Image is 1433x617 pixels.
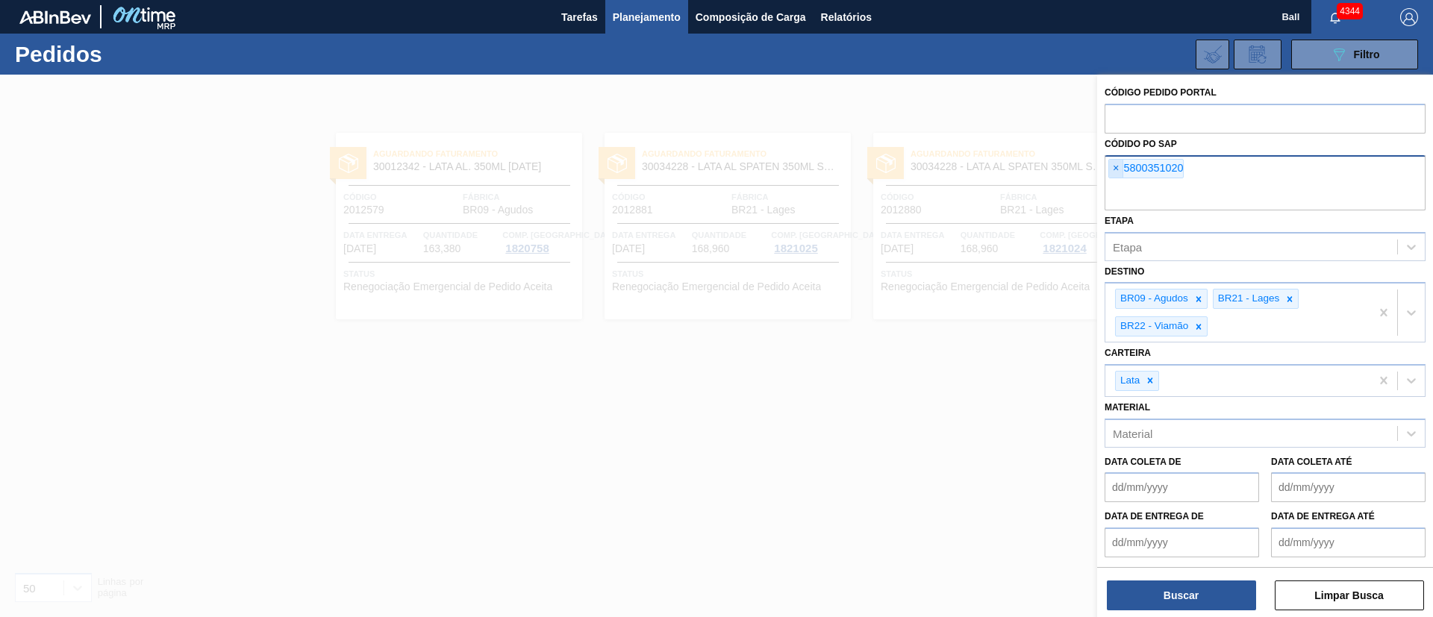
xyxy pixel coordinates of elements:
[1311,7,1359,28] button: Notificações
[1400,8,1418,26] img: Logout
[1105,561,1259,583] label: Hora entrega de
[821,8,872,26] span: Relatórios
[1105,457,1181,467] label: Data coleta de
[1105,216,1134,226] label: Etapa
[1105,511,1204,522] label: Data de Entrega de
[15,46,238,63] h1: Pedidos
[561,8,598,26] span: Tarefas
[1109,160,1123,178] span: ×
[1116,317,1190,336] div: BR22 - Viamão
[1105,527,1259,557] input: dd/mm/yyyy
[1271,511,1375,522] label: Data de Entrega até
[1116,372,1142,390] div: Lata
[1116,289,1190,308] div: BR09 - Agudos
[1234,40,1281,69] div: Solicitação de Revisão de Pedidos
[613,8,681,26] span: Planejamento
[1105,402,1150,413] label: Material
[1113,427,1152,439] div: Material
[1105,139,1177,149] label: Códido PO SAP
[1337,3,1363,19] span: 4344
[1108,159,1184,178] div: 5800351020
[1271,457,1352,467] label: Data coleta até
[1105,87,1217,98] label: Código Pedido Portal
[1214,289,1282,308] div: BR21 - Lages
[1271,527,1426,557] input: dd/mm/yyyy
[1105,472,1259,502] input: dd/mm/yyyy
[696,8,806,26] span: Composição de Carga
[1105,348,1151,358] label: Carteira
[1196,40,1229,69] div: Importar Negociações dos Pedidos
[1354,48,1380,60] span: Filtro
[1271,561,1426,583] label: Hora entrega até
[1105,266,1144,277] label: Destino
[1271,472,1426,502] input: dd/mm/yyyy
[1113,240,1142,253] div: Etapa
[1291,40,1418,69] button: Filtro
[19,10,91,24] img: TNhmsLtSVTkK8tSr43FrP2fwEKptu5GPRR3wAAAABJRU5ErkJggg==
